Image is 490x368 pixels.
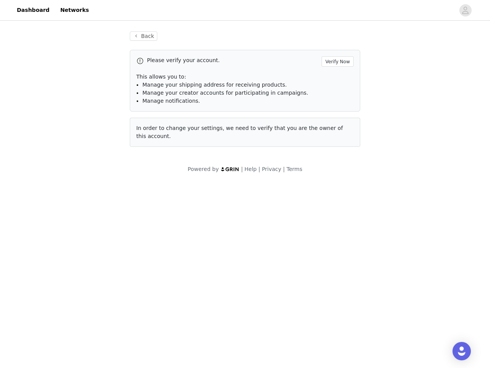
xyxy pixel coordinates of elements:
p: This allows you to: [136,73,354,81]
div: avatar [462,4,469,16]
a: Help [245,166,257,172]
span: | [258,166,260,172]
span: Manage your shipping address for receiving products. [142,82,287,88]
a: Networks [56,2,93,19]
button: Verify Now [322,56,354,67]
span: | [241,166,243,172]
span: Powered by [188,166,219,172]
span: Manage notifications. [142,98,200,104]
span: | [283,166,285,172]
a: Terms [286,166,302,172]
a: Privacy [262,166,281,172]
span: Manage your creator accounts for participating in campaigns. [142,90,308,96]
img: logo [220,167,240,172]
div: Open Intercom Messenger [452,342,471,360]
a: Dashboard [12,2,54,19]
span: In order to change your settings, we need to verify that you are the owner of this account. [136,125,343,139]
button: Back [130,31,157,41]
p: Please verify your account. [147,56,318,64]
